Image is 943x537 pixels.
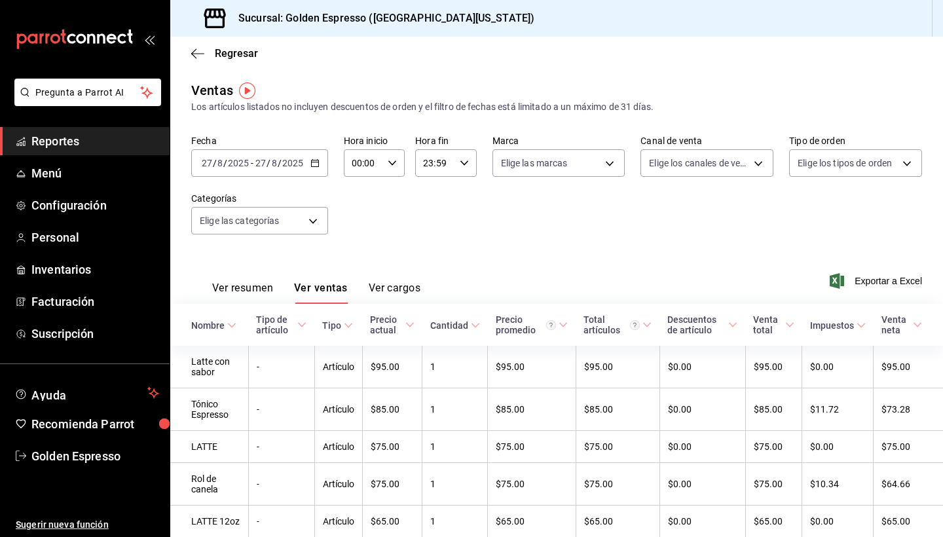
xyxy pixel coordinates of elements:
span: Pregunta a Parrot AI [35,86,141,100]
div: Venta neta [881,314,910,335]
td: - [248,388,314,431]
span: Venta neta [881,314,922,335]
td: $75.00 [488,463,576,506]
label: Tipo de orden [789,136,922,145]
td: $0.00 [802,431,874,463]
label: Canal de venta [640,136,773,145]
td: - [248,346,314,388]
span: Nombre [191,320,236,331]
td: Artículo [314,346,362,388]
input: -- [217,158,223,168]
td: $75.00 [745,431,802,463]
label: Categorías [191,194,328,203]
img: Tooltip marker [239,83,255,99]
td: LATTE [170,431,248,463]
input: -- [271,158,278,168]
div: Total artículos [583,314,640,335]
span: - [251,158,253,168]
td: $64.66 [874,463,943,506]
span: Menú [31,164,159,182]
div: Venta total [753,314,782,335]
span: Personal [31,229,159,246]
td: $85.00 [488,388,576,431]
span: / [213,158,217,168]
td: $11.72 [802,388,874,431]
td: $0.00 [802,346,874,388]
td: 1 [422,463,488,506]
td: $85.00 [576,388,659,431]
span: Cantidad [430,320,480,331]
span: Reportes [31,132,159,150]
span: Precio actual [370,314,414,335]
span: Sugerir nueva función [16,518,159,532]
span: Impuestos [810,320,866,331]
td: $95.00 [745,346,802,388]
span: / [278,158,282,168]
div: Ventas [191,81,233,100]
td: $95.00 [576,346,659,388]
button: Ver cargos [369,282,421,304]
td: - [248,431,314,463]
span: Inventarios [31,261,159,278]
label: Fecha [191,136,328,145]
td: $10.34 [802,463,874,506]
label: Marca [492,136,625,145]
td: Artículo [314,431,362,463]
div: Tipo [322,320,341,331]
td: - [248,463,314,506]
div: Los artículos listados no incluyen descuentos de orden y el filtro de fechas está limitado a un m... [191,100,922,114]
div: Cantidad [430,320,468,331]
td: $0.00 [659,431,745,463]
label: Hora inicio [344,136,405,145]
span: / [223,158,227,168]
span: / [267,158,270,168]
td: $75.00 [488,431,576,463]
span: Elige los tipos de orden [798,157,892,170]
span: Facturación [31,293,159,310]
td: $75.00 [362,431,422,463]
td: Latte con sabor [170,346,248,388]
div: Impuestos [810,320,854,331]
span: Total artículos [583,314,652,335]
div: Nombre [191,320,225,331]
div: Precio actual [370,314,402,335]
td: $0.00 [659,388,745,431]
button: Exportar a Excel [832,273,922,289]
a: Pregunta a Parrot AI [9,95,161,109]
span: Descuentos de artículo [667,314,737,335]
td: 1 [422,388,488,431]
span: Venta total [753,314,794,335]
td: $73.28 [874,388,943,431]
span: Elige los canales de venta [649,157,749,170]
td: $75.00 [745,463,802,506]
td: Artículo [314,463,362,506]
td: $85.00 [362,388,422,431]
span: Elige las categorías [200,214,280,227]
span: Ayuda [31,385,142,401]
span: Configuración [31,196,159,214]
input: -- [255,158,267,168]
span: Tipo [322,320,353,331]
td: $85.00 [745,388,802,431]
span: Precio promedio [496,314,568,335]
td: $95.00 [488,346,576,388]
td: $75.00 [576,431,659,463]
td: $0.00 [659,463,745,506]
span: Regresar [215,47,258,60]
span: Tipo de artículo [256,314,306,335]
td: $95.00 [874,346,943,388]
input: ---- [282,158,304,168]
td: $95.00 [362,346,422,388]
td: $75.00 [362,463,422,506]
span: Suscripción [31,325,159,343]
button: Regresar [191,47,258,60]
div: Tipo de artículo [256,314,295,335]
span: Recomienda Parrot [31,415,159,433]
button: Ver resumen [212,282,273,304]
td: 1 [422,346,488,388]
h3: Sucursal: Golden Espresso ([GEOGRAPHIC_DATA][US_STATE]) [228,10,534,26]
span: Golden Espresso [31,447,159,465]
div: Precio promedio [496,314,557,335]
svg: El total artículos considera cambios de precios en los artículos así como costos adicionales por ... [630,320,640,330]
